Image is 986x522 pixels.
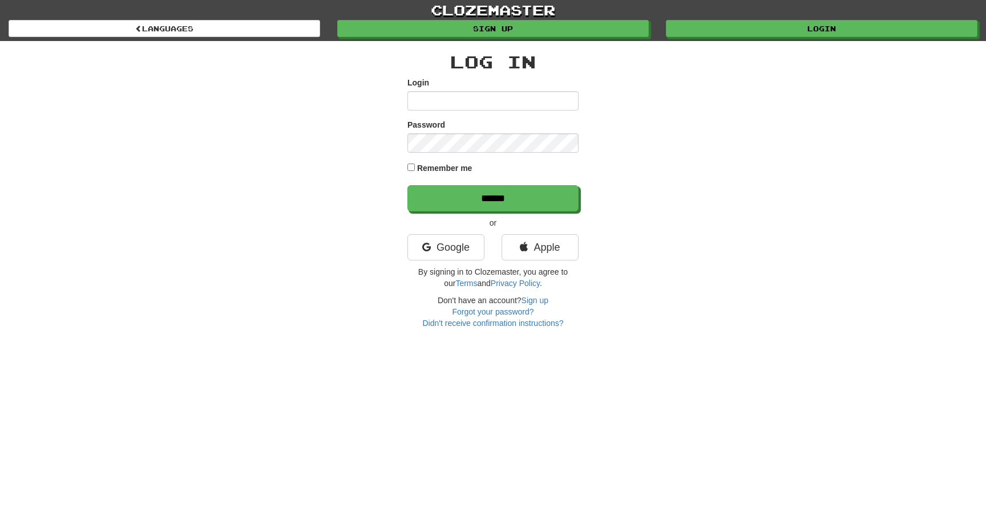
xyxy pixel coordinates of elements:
a: Sign up [337,20,649,37]
a: Login [666,20,977,37]
p: or [407,217,579,229]
p: By signing in to Clozemaster, you agree to our and . [407,266,579,289]
a: Google [407,234,484,260]
h2: Log In [407,52,579,71]
a: Sign up [522,296,548,305]
label: Remember me [417,162,472,174]
label: Login [407,77,429,88]
a: Privacy Policy [491,279,540,288]
div: Don't have an account? [407,295,579,329]
a: Apple [502,234,579,260]
a: Languages [9,20,320,37]
a: Forgot your password? [452,307,534,316]
a: Terms [455,279,477,288]
a: Didn't receive confirmation instructions? [422,319,563,328]
label: Password [407,119,445,130]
